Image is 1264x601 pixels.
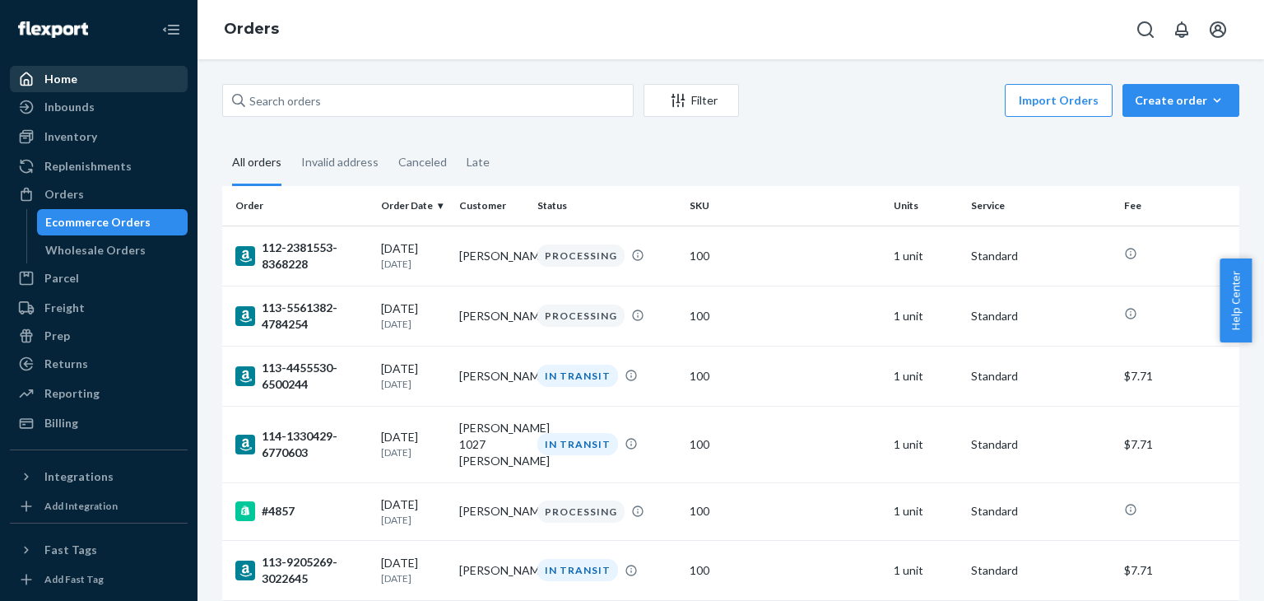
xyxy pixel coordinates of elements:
[10,123,188,150] a: Inventory
[683,186,886,226] th: SKU
[18,21,88,38] img: Flexport logo
[44,128,97,145] div: Inventory
[690,308,880,324] div: 100
[381,445,446,459] p: [DATE]
[887,482,965,540] td: 1 unit
[10,380,188,407] a: Reporting
[10,265,188,291] a: Parcel
[381,240,446,271] div: [DATE]
[44,499,118,513] div: Add Integration
[690,562,880,579] div: 100
[537,365,618,387] div: IN TRANSIT
[1005,84,1113,117] button: Import Orders
[44,300,85,316] div: Freight
[224,20,279,38] a: Orders
[1201,13,1234,46] button: Open account menu
[971,436,1110,453] p: Standard
[887,286,965,346] td: 1 unit
[453,346,531,406] td: [PERSON_NAME]
[381,361,446,391] div: [DATE]
[381,429,446,459] div: [DATE]
[10,66,188,92] a: Home
[10,153,188,179] a: Replenishments
[45,242,146,259] div: Wholesale Orders
[381,300,446,331] div: [DATE]
[44,385,100,402] div: Reporting
[537,559,618,581] div: IN TRANSIT
[1118,346,1239,406] td: $7.71
[690,436,880,453] div: 100
[971,503,1110,519] p: Standard
[453,406,531,482] td: [PERSON_NAME] 1027 [PERSON_NAME]
[44,415,78,431] div: Billing
[235,554,368,587] div: 113-9205269-3022645
[155,13,188,46] button: Close Navigation
[381,317,446,331] p: [DATE]
[690,503,880,519] div: 100
[1135,92,1227,109] div: Create order
[1118,406,1239,482] td: $7.71
[10,351,188,377] a: Returns
[222,84,634,117] input: Search orders
[537,245,625,267] div: PROCESSING
[44,328,70,344] div: Prep
[10,537,188,563] button: Fast Tags
[44,356,88,372] div: Returns
[301,141,379,184] div: Invalid address
[1118,186,1239,226] th: Fee
[453,482,531,540] td: [PERSON_NAME]
[10,570,188,589] a: Add Fast Tag
[10,295,188,321] a: Freight
[235,240,368,273] div: 112-2381553-8368228
[44,186,84,203] div: Orders
[10,496,188,516] a: Add Integration
[232,141,281,186] div: All orders
[1129,13,1162,46] button: Open Search Box
[453,540,531,600] td: [PERSON_NAME]
[537,433,618,455] div: IN TRANSIT
[222,186,374,226] th: Order
[10,94,188,120] a: Inbounds
[531,186,683,226] th: Status
[887,406,965,482] td: 1 unit
[971,562,1110,579] p: Standard
[44,158,132,175] div: Replenishments
[10,410,188,436] a: Billing
[453,286,531,346] td: [PERSON_NAME]
[887,186,965,226] th: Units
[44,99,95,115] div: Inbounds
[235,501,368,521] div: #4857
[459,198,524,212] div: Customer
[44,468,114,485] div: Integrations
[381,377,446,391] p: [DATE]
[44,270,79,287] div: Parcel
[381,496,446,527] div: [DATE]
[453,226,531,286] td: [PERSON_NAME]
[964,186,1117,226] th: Service
[44,71,77,87] div: Home
[44,572,104,586] div: Add Fast Tag
[10,464,188,490] button: Integrations
[37,237,188,263] a: Wholesale Orders
[1122,84,1239,117] button: Create order
[235,300,368,333] div: 113-5561382-4784254
[235,428,368,461] div: 114-1330429-6770603
[398,141,447,184] div: Canceled
[537,501,625,523] div: PROCESSING
[381,257,446,271] p: [DATE]
[381,513,446,527] p: [DATE]
[381,555,446,585] div: [DATE]
[887,226,965,286] td: 1 unit
[971,248,1110,264] p: Standard
[644,92,738,109] div: Filter
[971,368,1110,384] p: Standard
[235,360,368,393] div: 113-4455530-6500244
[690,248,880,264] div: 100
[887,540,965,600] td: 1 unit
[690,368,880,384] div: 100
[381,571,446,585] p: [DATE]
[644,84,739,117] button: Filter
[467,141,490,184] div: Late
[1220,259,1252,342] button: Help Center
